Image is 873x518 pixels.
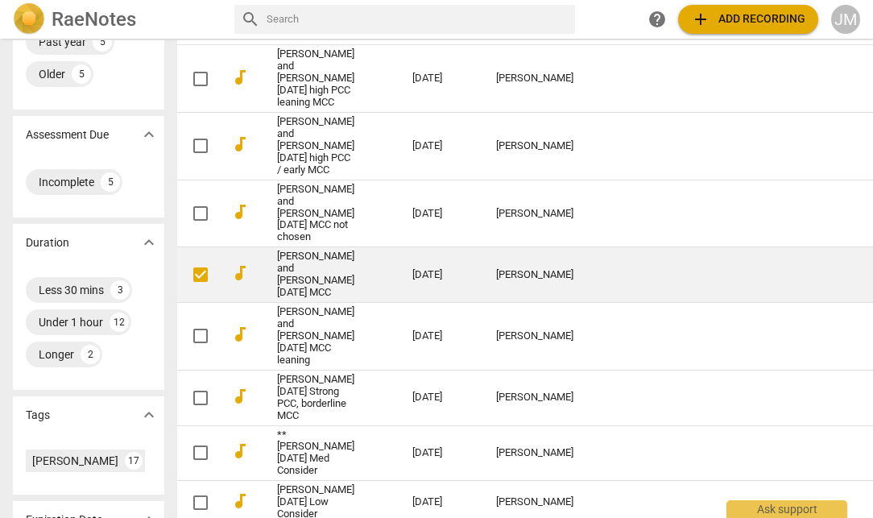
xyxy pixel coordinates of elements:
div: 17 [125,452,143,470]
div: [PERSON_NAME] [496,73,573,85]
span: audiotrack [230,441,250,461]
a: [PERSON_NAME] and [PERSON_NAME] [DATE] high PCC / early MCC [277,116,354,176]
span: add [691,10,710,29]
button: JM [831,5,860,34]
a: [PERSON_NAME] and [PERSON_NAME] [DATE] MCC [277,251,354,299]
button: Show more [137,403,161,427]
div: [PERSON_NAME] [496,269,573,281]
div: 5 [93,32,112,52]
a: [PERSON_NAME] and [PERSON_NAME] [DATE] MCC not chosen [277,184,354,244]
a: [PERSON_NAME] [DATE] Strong PCC, borderline MCC [277,374,354,422]
span: audiotrack [230,325,250,344]
span: audiotrack [230,68,250,87]
td: [DATE] [399,303,483,371]
td: [DATE] [399,112,483,180]
span: audiotrack [230,387,250,406]
button: Show more [137,122,161,147]
span: expand_more [139,405,159,425]
div: Older [39,66,65,82]
div: 3 [110,280,130,300]
a: [PERSON_NAME] and [PERSON_NAME] [DATE] MCC leaning [277,306,354,367]
img: Logo [13,3,45,35]
div: 12 [110,313,129,332]
p: Assessment Due [26,126,109,143]
td: [DATE] [399,425,483,481]
span: audiotrack [230,135,250,154]
p: Duration [26,234,69,251]
div: Under 1 hour [39,314,103,330]
a: [PERSON_NAME] and [PERSON_NAME] [DATE] high PCC leaning MCC [277,48,354,109]
div: 5 [101,172,120,192]
button: Show more [137,230,161,255]
span: audiotrack [230,491,250,511]
input: Search [267,6,569,32]
span: search [241,10,260,29]
span: Add recording [691,10,805,29]
div: [PERSON_NAME] [496,496,573,508]
span: audiotrack [230,263,250,283]
div: Less 30 mins [39,282,104,298]
div: 5 [72,64,91,84]
a: **[PERSON_NAME] [DATE] Med Consider [277,429,354,478]
div: Ask support [726,500,847,518]
div: [PERSON_NAME] [496,330,573,342]
div: 2 [81,345,100,364]
a: LogoRaeNotes [13,3,221,35]
td: [DATE] [399,180,483,247]
h2: RaeNotes [52,8,136,31]
span: expand_more [139,125,159,144]
div: [PERSON_NAME] [32,453,118,469]
button: Upload [678,5,818,34]
div: [PERSON_NAME] [496,392,573,404]
td: [DATE] [399,247,483,303]
div: [PERSON_NAME] [496,140,573,152]
a: Help [643,5,672,34]
div: [PERSON_NAME] [496,208,573,220]
div: Longer [39,346,74,363]
td: [DATE] [399,45,483,113]
div: Incomplete [39,174,94,190]
p: Tags [26,407,50,424]
span: audiotrack [230,202,250,222]
span: expand_more [139,233,159,252]
td: [DATE] [399,370,483,425]
span: help [648,10,667,29]
div: Past year [39,34,86,50]
div: [PERSON_NAME] [496,447,573,459]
